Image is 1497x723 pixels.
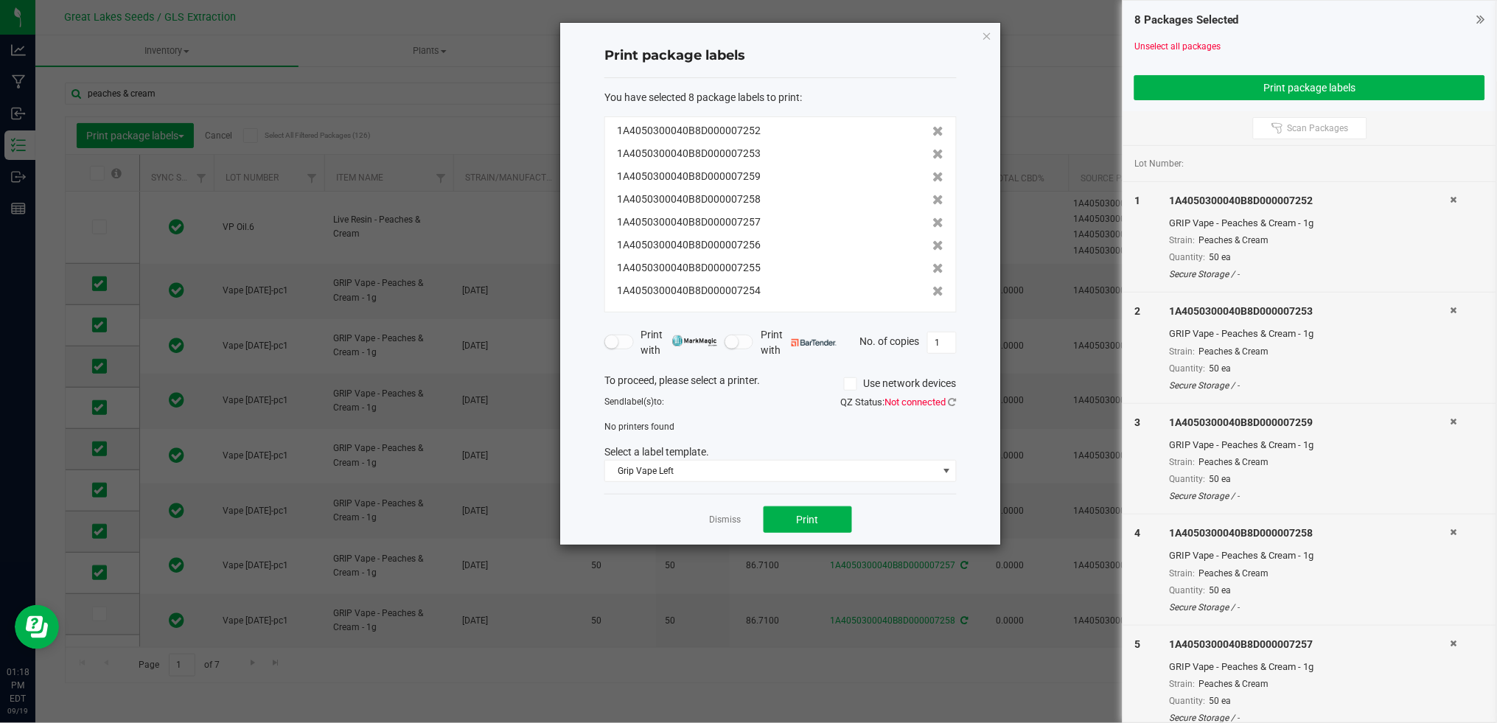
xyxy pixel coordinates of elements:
[761,327,837,358] span: Print with
[1170,346,1196,357] span: Strain:
[1134,41,1221,52] a: Unselect all packages
[1170,568,1196,579] span: Strain:
[604,90,957,105] div: :
[617,169,761,184] span: 1A4050300040B8D000007259
[792,339,837,346] img: bartender.png
[1170,548,1451,563] div: GRIP Vape - Peaches & Cream - 1g
[604,422,674,432] span: No printers found
[1170,216,1451,231] div: GRIP Vape - Peaches & Cream - 1g
[624,397,654,407] span: label(s)
[1170,489,1451,503] div: Secure Storage / -
[1134,416,1140,428] span: 3
[1210,474,1232,484] span: 50 ea
[1170,457,1196,467] span: Strain:
[1170,304,1451,319] div: 1A4050300040B8D000007253
[1134,305,1140,317] span: 2
[1210,585,1232,595] span: 50 ea
[1134,157,1184,170] span: Lot Number:
[1170,326,1451,341] div: GRIP Vape - Peaches & Cream - 1g
[605,461,938,481] span: Grip Vape Left
[1170,585,1206,595] span: Quantity:
[1170,363,1206,374] span: Quantity:
[1134,527,1140,539] span: 4
[1199,346,1269,357] span: Peaches & Cream
[1170,235,1196,245] span: Strain:
[860,335,920,347] span: No. of copies
[710,514,741,526] a: Dismiss
[1170,415,1451,430] div: 1A4050300040B8D000007259
[1170,601,1451,614] div: Secure Storage / -
[764,506,852,533] button: Print
[593,373,968,395] div: To proceed, please select a printer.
[604,397,664,407] span: Send to:
[1170,637,1451,652] div: 1A4050300040B8D000007257
[617,237,761,253] span: 1A4050300040B8D000007256
[604,91,800,103] span: You have selected 8 package labels to print
[844,376,957,391] label: Use network devices
[1210,363,1232,374] span: 50 ea
[1170,193,1451,209] div: 1A4050300040B8D000007252
[617,123,761,139] span: 1A4050300040B8D000007252
[1170,525,1451,541] div: 1A4050300040B8D000007258
[1170,474,1206,484] span: Quantity:
[593,444,968,460] div: Select a label template.
[1170,379,1451,392] div: Secure Storage / -
[797,514,819,525] span: Print
[1134,195,1140,206] span: 1
[1199,457,1269,467] span: Peaches & Cream
[604,46,957,66] h4: Print package labels
[617,146,761,161] span: 1A4050300040B8D000007253
[1199,568,1269,579] span: Peaches & Cream
[1210,696,1232,706] span: 50 ea
[1170,268,1451,281] div: Secure Storage / -
[841,397,957,408] span: QZ Status:
[1170,679,1196,689] span: Strain:
[1288,122,1349,134] span: Scan Packages
[617,214,761,230] span: 1A4050300040B8D000007257
[1170,696,1206,706] span: Quantity:
[1134,638,1140,650] span: 5
[1170,660,1451,674] div: GRIP Vape - Peaches & Cream - 1g
[1199,235,1269,245] span: Peaches & Cream
[1210,252,1232,262] span: 50 ea
[641,327,717,358] span: Print with
[617,283,761,298] span: 1A4050300040B8D000007254
[1134,75,1485,100] button: Print package labels
[672,335,717,346] img: mark_magic_cybra.png
[617,260,761,276] span: 1A4050300040B8D000007255
[15,605,59,649] iframe: Resource center
[1170,438,1451,453] div: GRIP Vape - Peaches & Cream - 1g
[1199,679,1269,689] span: Peaches & Cream
[617,192,761,207] span: 1A4050300040B8D000007258
[1170,252,1206,262] span: Quantity:
[885,397,946,408] span: Not connected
